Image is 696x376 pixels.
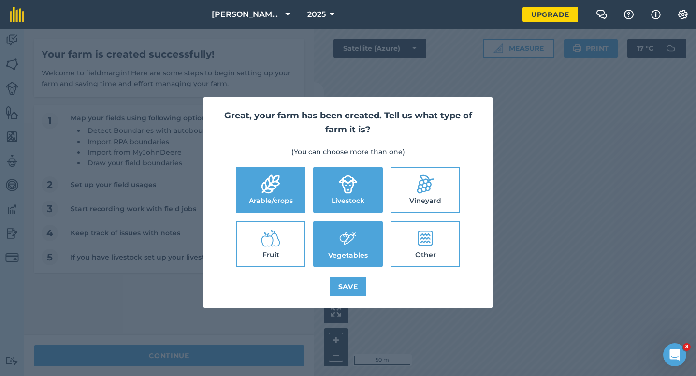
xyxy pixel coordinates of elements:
iframe: Intercom live chat [663,343,686,366]
label: Vineyard [391,168,459,212]
a: Upgrade [522,7,578,22]
p: (You can choose more than one) [215,146,481,157]
label: Fruit [237,222,304,266]
label: Arable/crops [237,168,304,212]
label: Vegetables [314,222,382,266]
label: Other [391,222,459,266]
span: 2025 [307,9,326,20]
img: fieldmargin Logo [10,7,24,22]
label: Livestock [314,168,382,212]
span: [PERSON_NAME] & Sons Farming LTD [212,9,281,20]
img: A cog icon [677,10,689,19]
img: svg+xml;base64,PHN2ZyB4bWxucz0iaHR0cDovL3d3dy53My5vcmcvMjAwMC9zdmciIHdpZHRoPSIxNyIgaGVpZ2h0PSIxNy... [651,9,661,20]
h2: Great, your farm has been created. Tell us what type of farm it is? [215,109,481,137]
img: Two speech bubbles overlapping with the left bubble in the forefront [596,10,608,19]
img: A question mark icon [623,10,635,19]
button: Save [330,277,367,296]
span: 3 [683,343,691,351]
